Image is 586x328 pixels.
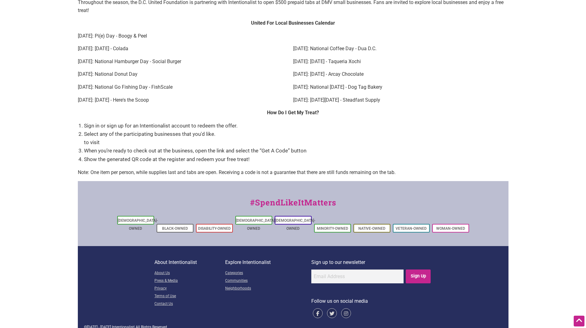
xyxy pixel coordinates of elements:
[225,269,311,277] a: Categories
[251,20,335,26] strong: United For Local Businesses Calendar
[293,58,508,66] p: [DATE]: [DATE] - Taqueria Xochi
[78,70,293,78] p: [DATE]: National Donut Day
[162,226,188,231] a: Black-Owned
[436,226,465,231] a: Woman-Owned
[293,70,508,78] p: [DATE]: [DATE] - Arcay Chocolate
[154,285,225,293] a: Privacy
[311,269,404,283] input: Email Address
[78,58,293,66] p: [DATE]: National Hamburger Day - Social Burger
[78,168,508,176] p: Note: One item per person, while supplies last and tabs are open. Receiving a code is not a guara...
[267,110,319,115] strong: How Do I Get My Treat?
[406,269,431,283] input: Sign Up
[225,258,311,266] p: Explore Intentionalist
[225,277,311,285] a: Communities
[84,155,508,164] li: Show the generated QR code at the register and redeem your free treat!
[358,226,385,231] a: Native-Owned
[225,285,311,293] a: Neighborhoods
[396,226,427,231] a: Veteran-Owned
[275,218,315,231] a: [DEMOGRAPHIC_DATA]-Owned
[311,258,432,266] p: Sign up to our newsletter
[84,122,508,130] li: Sign in or sign up for an Intentionalist account to redeem the offer.
[78,83,293,91] p: [DATE]: National Go Fishing Day - FishScale
[154,277,225,285] a: Press & Media
[574,316,584,326] div: Scroll Back to Top
[84,130,508,138] li: Select any of the participating businesses that you'd like.
[154,258,225,266] p: About Intentionalist
[293,83,508,91] p: [DATE]: National [DATE] - Dog Tag Bakery
[84,122,508,164] ol: to visit
[78,196,508,215] div: #SpendLikeItMatters
[293,45,508,53] p: [DATE]: National Coffee Day - Dua D.C.
[236,218,276,231] a: [DEMOGRAPHIC_DATA]-Owned
[154,293,225,300] a: Terms of Use
[118,218,158,231] a: [DEMOGRAPHIC_DATA]-Owned
[317,226,348,231] a: Minority-Owned
[311,297,432,305] p: Follow us on social media
[154,269,225,277] a: About Us
[78,45,293,53] p: [DATE]: [DATE] - Colada
[84,147,508,155] li: When you’re ready to check out at the business, open the link and select the “Get A Code” button
[293,96,508,104] p: [DATE]: [DATE][DATE] - Steadfast Supply
[78,32,508,40] p: [DATE]: Pi(e) Day - Boogy & Peel
[78,96,293,104] p: [DATE]: [DATE] - Here's the Scoop
[198,226,231,231] a: Disability-Owned
[154,300,225,308] a: Contact Us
